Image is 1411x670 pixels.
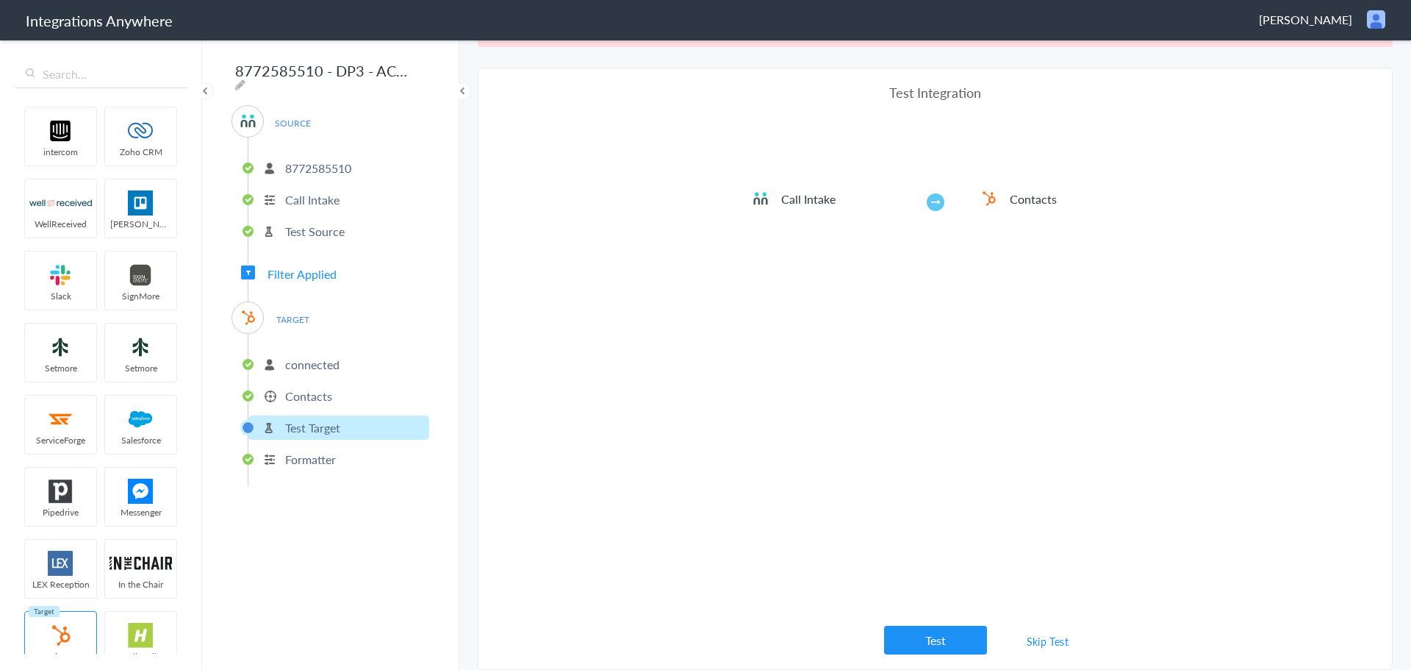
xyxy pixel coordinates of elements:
[25,650,96,663] span: HubSpot
[105,434,176,446] span: Salesforce
[25,434,96,446] span: ServiceForge
[109,407,172,432] img: salesforce-logo.svg
[29,335,92,360] img: setmoreNew.jpg
[25,578,96,591] span: LEX Reception
[29,118,92,143] img: intercom-logo.svg
[268,265,337,282] span: Filter Applied
[1009,628,1087,655] a: Skip Test
[109,551,172,576] img: inch-logo.svg
[109,263,172,288] img: signmore-logo.png
[285,191,340,208] p: Call Intake
[105,650,176,663] span: HelloSells
[25,146,96,158] span: intercom
[265,310,320,329] span: TARGET
[980,190,998,207] img: hubspot-logo.svg
[105,362,176,374] span: Setmore
[285,356,340,373] p: connected
[105,218,176,230] span: [PERSON_NAME]
[239,112,257,130] img: answerconnect-logo.svg
[285,223,345,240] p: Test Source
[884,626,987,655] button: Test
[25,290,96,302] span: Slack
[109,335,172,360] img: setmoreNew.jpg
[752,190,769,207] img: answerconnect-logo.svg
[1010,190,1109,207] h5: Contacts
[105,578,176,591] span: In the Chair
[285,451,336,468] p: Formatter
[26,10,173,31] h1: Integrations Anywhere
[285,160,351,177] p: 8772585510
[105,146,176,158] span: Zoho CRM
[285,388,332,405] p: Contacts
[15,60,187,88] input: Search...
[781,190,880,207] h5: Call Intake
[25,362,96,374] span: Setmore
[29,623,92,648] img: hubspot-logo.svg
[29,479,92,504] img: pipedrive.png
[752,83,1119,101] h4: Test Integration
[1367,10,1385,29] img: user.png
[29,263,92,288] img: slack-logo.svg
[25,506,96,518] span: Pipedrive
[29,407,92,432] img: serviceforge-icon.png
[109,479,172,504] img: FBM.png
[285,419,340,436] p: Test Target
[105,290,176,302] span: SignMore
[109,118,172,143] img: zoho-logo.svg
[25,218,96,230] span: WellReceived
[1259,11,1352,28] span: [PERSON_NAME]
[29,190,92,215] img: wr-logo.svg
[109,190,172,215] img: trello.png
[265,113,320,133] span: SOURCE
[105,506,176,518] span: Messenger
[109,623,172,648] img: hs-app-logo.svg
[29,551,92,576] img: lex-app-logo.svg
[239,308,257,327] img: hubspot-logo.svg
